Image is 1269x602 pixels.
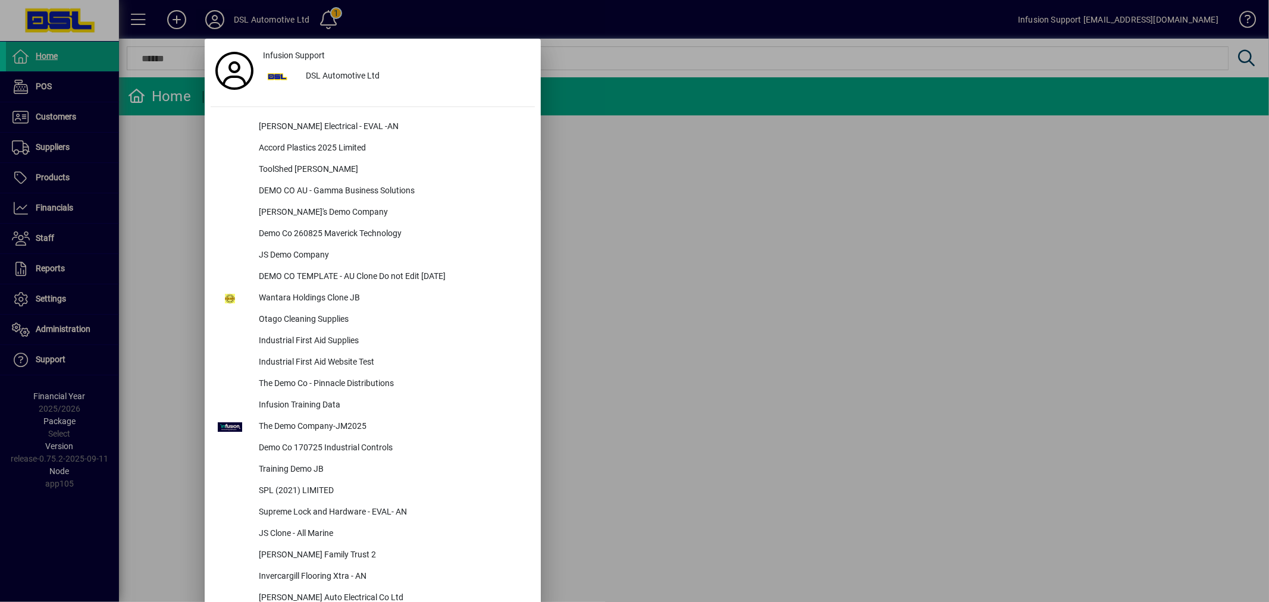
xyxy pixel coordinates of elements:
[249,224,535,245] div: Demo Co 260825 Maverick Technology
[211,481,535,502] button: SPL (2021) LIMITED
[211,224,535,245] button: Demo Co 260825 Maverick Technology
[249,331,535,352] div: Industrial First Aid Supplies
[211,502,535,523] button: Supreme Lock and Hardware - EVAL- AN
[211,202,535,224] button: [PERSON_NAME]'s Demo Company
[249,352,535,374] div: Industrial First Aid Website Test
[249,438,535,459] div: Demo Co 170725 Industrial Controls
[211,159,535,181] button: ToolShed [PERSON_NAME]
[211,395,535,416] button: Infusion Training Data
[249,545,535,566] div: [PERSON_NAME] Family Trust 2
[249,138,535,159] div: Accord Plastics 2025 Limited
[211,117,535,138] button: [PERSON_NAME] Electrical - EVAL -AN
[258,66,535,87] button: DSL Automotive Ltd
[211,374,535,395] button: The Demo Co - Pinnacle Distributions
[211,352,535,374] button: Industrial First Aid Website Test
[211,181,535,202] button: DEMO CO AU - Gamma Business Solutions
[211,438,535,459] button: Demo Co 170725 Industrial Controls
[249,245,535,266] div: JS Demo Company
[211,309,535,331] button: Otago Cleaning Supplies
[211,459,535,481] button: Training Demo JB
[211,138,535,159] button: Accord Plastics 2025 Limited
[249,266,535,288] div: DEMO CO TEMPLATE - AU Clone Do not Edit [DATE]
[211,566,535,588] button: Invercargill Flooring Xtra - AN
[211,266,535,288] button: DEMO CO TEMPLATE - AU Clone Do not Edit [DATE]
[249,395,535,416] div: Infusion Training Data
[249,159,535,181] div: ToolShed [PERSON_NAME]
[211,416,535,438] button: The Demo Company-JM2025
[211,60,258,81] a: Profile
[249,459,535,481] div: Training Demo JB
[249,523,535,545] div: JS Clone - All Marine
[249,117,535,138] div: [PERSON_NAME] Electrical - EVAL -AN
[249,481,535,502] div: SPL (2021) LIMITED
[211,331,535,352] button: Industrial First Aid Supplies
[211,288,535,309] button: Wantara Holdings Clone JB
[249,502,535,523] div: Supreme Lock and Hardware - EVAL- AN
[263,49,325,62] span: Infusion Support
[249,181,535,202] div: DEMO CO AU - Gamma Business Solutions
[249,288,535,309] div: Wantara Holdings Clone JB
[258,45,535,66] a: Infusion Support
[249,202,535,224] div: [PERSON_NAME]'s Demo Company
[249,374,535,395] div: The Demo Co - Pinnacle Distributions
[211,545,535,566] button: [PERSON_NAME] Family Trust 2
[249,416,535,438] div: The Demo Company-JM2025
[296,66,535,87] div: DSL Automotive Ltd
[211,245,535,266] button: JS Demo Company
[249,309,535,331] div: Otago Cleaning Supplies
[211,523,535,545] button: JS Clone - All Marine
[249,566,535,588] div: Invercargill Flooring Xtra - AN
